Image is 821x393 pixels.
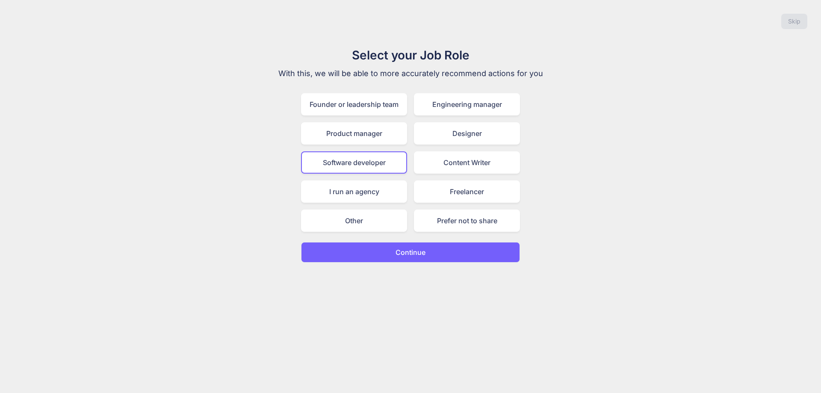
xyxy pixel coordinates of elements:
[301,151,407,174] div: Software developer
[414,210,520,232] div: Prefer not to share
[267,68,554,80] p: With this, we will be able to more accurately recommend actions for you
[396,247,425,257] p: Continue
[301,242,520,263] button: Continue
[267,46,554,64] h1: Select your Job Role
[414,180,520,203] div: Freelancer
[414,151,520,174] div: Content Writer
[414,93,520,115] div: Engineering manager
[301,210,407,232] div: Other
[781,14,807,29] button: Skip
[301,122,407,145] div: Product manager
[414,122,520,145] div: Designer
[301,180,407,203] div: I run an agency
[301,93,407,115] div: Founder or leadership team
